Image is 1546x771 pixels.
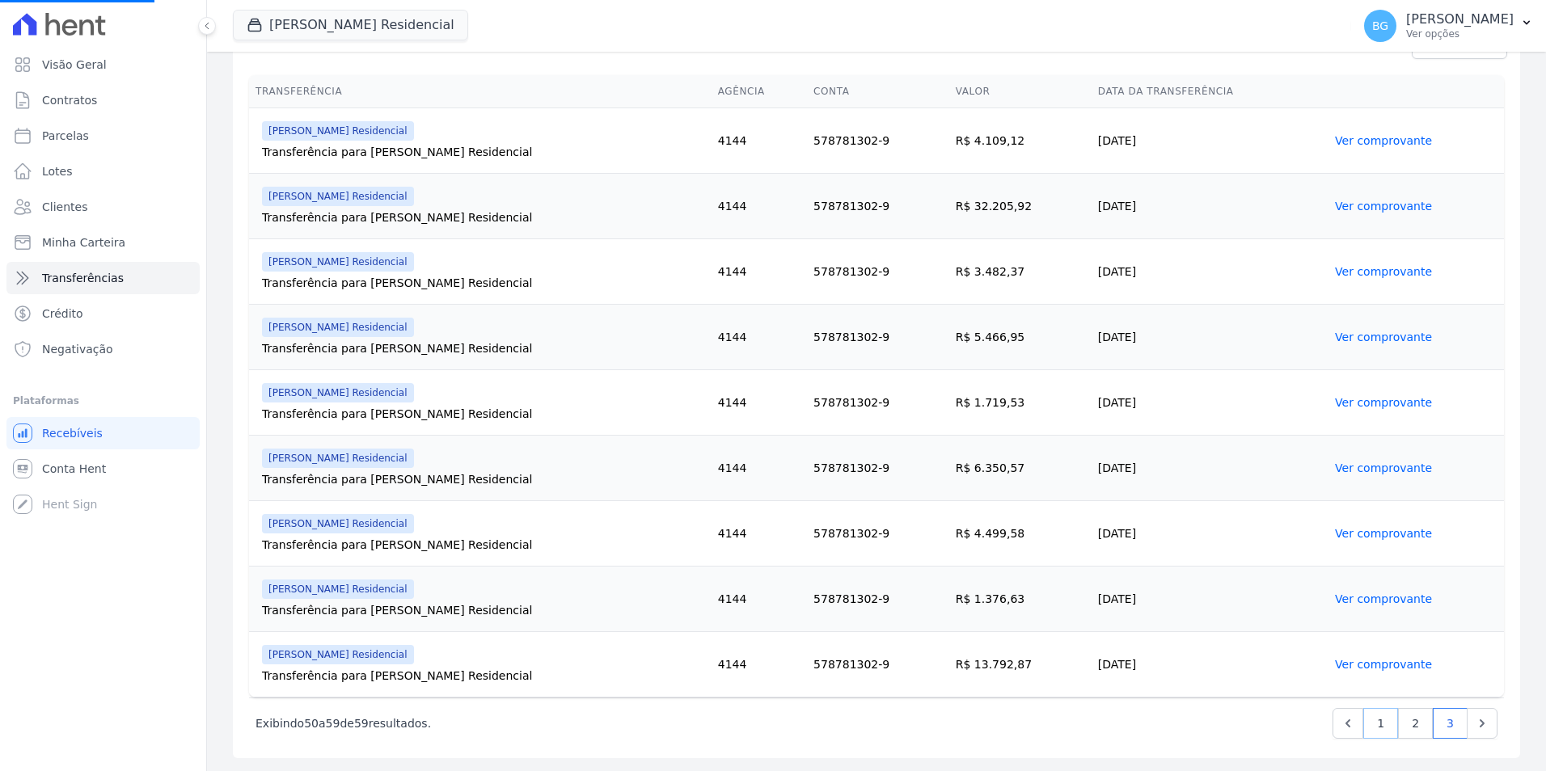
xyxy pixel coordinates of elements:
[233,10,468,40] button: [PERSON_NAME] Residencial
[42,270,124,286] span: Transferências
[262,383,414,402] span: [PERSON_NAME] Residencial
[1335,527,1432,540] a: Ver comprovante
[13,391,193,411] div: Plataformas
[262,275,705,291] div: Transferência para [PERSON_NAME] Residencial
[949,370,1092,436] td: R$ 1.719,53
[712,174,807,239] td: 4144
[807,501,949,567] td: 578781302-9
[712,239,807,305] td: 4144
[807,305,949,370] td: 578781302-9
[42,128,89,144] span: Parcelas
[6,84,200,116] a: Contratos
[262,602,705,618] div: Transferência para [PERSON_NAME] Residencial
[1092,501,1328,567] td: [DATE]
[1092,108,1328,174] td: [DATE]
[1406,27,1514,40] p: Ver opções
[1467,708,1497,739] a: Next
[6,417,200,449] a: Recebíveis
[256,715,431,731] p: Exibindo a de resultados.
[1092,436,1328,501] td: [DATE]
[949,305,1092,370] td: R$ 5.466,95
[1433,708,1468,739] a: 3
[262,187,414,206] span: [PERSON_NAME] Residencial
[949,239,1092,305] td: R$ 3.482,37
[807,567,949,632] td: 578781302-9
[42,57,107,73] span: Visão Geral
[262,471,705,487] div: Transferência para [PERSON_NAME] Residencial
[42,425,103,441] span: Recebíveis
[249,75,712,108] th: Transferência
[42,305,83,322] span: Crédito
[1406,11,1514,27] p: [PERSON_NAME]
[262,406,705,422] div: Transferência para [PERSON_NAME] Residencial
[807,436,949,501] td: 578781302-9
[262,668,705,684] div: Transferência para [PERSON_NAME] Residencial
[807,239,949,305] td: 578781302-9
[42,341,113,357] span: Negativação
[262,252,414,272] span: [PERSON_NAME] Residencial
[1092,174,1328,239] td: [DATE]
[949,108,1092,174] td: R$ 4.109,12
[42,163,73,179] span: Lotes
[807,75,949,108] th: Conta
[807,370,949,436] td: 578781302-9
[262,579,414,599] span: [PERSON_NAME] Residencial
[1363,708,1398,739] a: 1
[6,191,200,223] a: Clientes
[712,501,807,567] td: 4144
[1335,461,1432,474] a: Ver comprovante
[712,75,807,108] th: Agência
[262,121,414,141] span: [PERSON_NAME] Residencial
[1092,305,1328,370] td: [DATE]
[6,155,200,187] a: Lotes
[712,108,807,174] td: 4144
[1333,708,1363,739] a: Previous
[262,144,705,160] div: Transferência para [PERSON_NAME] Residencial
[712,436,807,501] td: 4144
[354,717,369,730] span: 59
[42,461,106,477] span: Conta Hent
[712,305,807,370] td: 4144
[949,501,1092,567] td: R$ 4.499,58
[1372,20,1388,32] span: BG
[807,174,949,239] td: 578781302-9
[326,717,340,730] span: 59
[949,174,1092,239] td: R$ 32.205,92
[1092,370,1328,436] td: [DATE]
[949,567,1092,632] td: R$ 1.376,63
[6,226,200,259] a: Minha Carteira
[6,120,200,152] a: Parcelas
[1335,331,1432,343] a: Ver comprovante
[1335,134,1432,147] a: Ver comprovante
[42,92,97,108] span: Contratos
[1335,200,1432,213] a: Ver comprovante
[1092,239,1328,305] td: [DATE]
[1092,75,1328,108] th: Data da Transferência
[262,340,705,356] div: Transferência para [PERSON_NAME] Residencial
[262,318,414,337] span: [PERSON_NAME] Residencial
[712,370,807,436] td: 4144
[6,48,200,81] a: Visão Geral
[6,262,200,294] a: Transferências
[949,436,1092,501] td: R$ 6.350,57
[262,514,414,533] span: [PERSON_NAME] Residencial
[42,199,87,215] span: Clientes
[807,108,949,174] td: 578781302-9
[6,333,200,365] a: Negativação
[262,537,705,553] div: Transferência para [PERSON_NAME] Residencial
[1335,265,1432,278] a: Ver comprovante
[712,567,807,632] td: 4144
[1335,658,1432,671] a: Ver comprovante
[1398,708,1433,739] a: 2
[42,234,125,251] span: Minha Carteira
[949,75,1092,108] th: Valor
[6,297,200,330] a: Crédito
[262,645,414,664] span: [PERSON_NAME] Residencial
[1092,632,1328,697] td: [DATE]
[807,632,949,697] td: 578781302-9
[6,453,200,485] a: Conta Hent
[1335,396,1432,409] a: Ver comprovante
[712,632,807,697] td: 4144
[949,632,1092,697] td: R$ 13.792,87
[1335,592,1432,605] a: Ver comprovante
